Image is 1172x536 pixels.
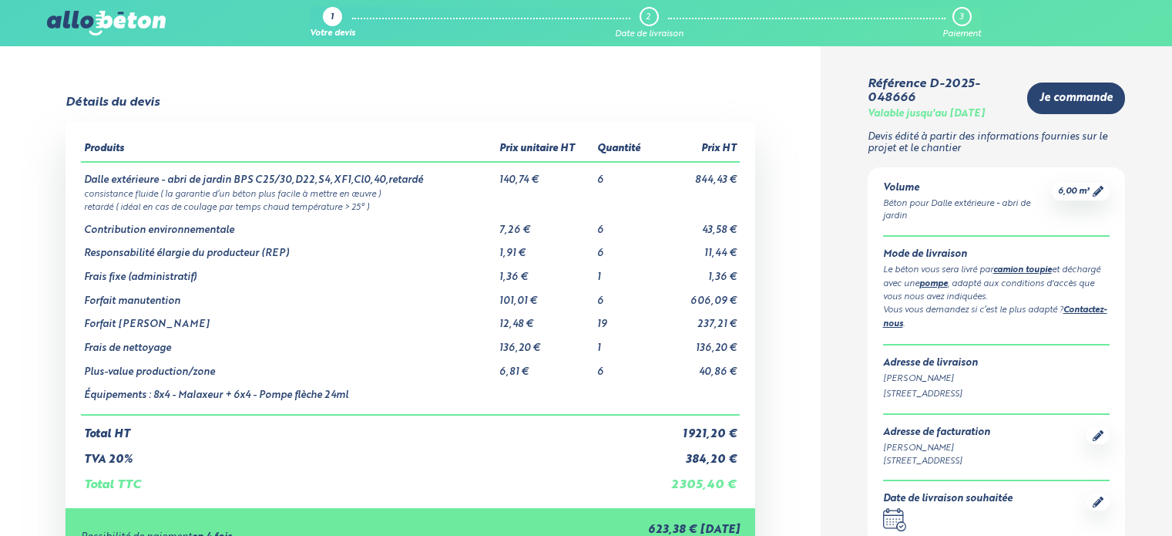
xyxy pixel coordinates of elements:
[594,284,653,308] td: 6
[868,132,1126,154] p: Devis édité à partir des informations fournies sur le projet et le chantier
[615,7,683,39] a: 2 Date de livraison
[81,415,653,441] td: Total HT
[81,260,495,284] td: Frais fixe (administratif)
[594,137,653,162] th: Quantité
[653,260,740,284] td: 1,36 €
[653,307,740,331] td: 237,21 €
[993,266,1052,275] a: camion toupie
[653,355,740,379] td: 40,86 €
[653,236,740,260] td: 11,44 €
[496,137,594,162] th: Prix unitaire HT
[653,162,740,187] td: 844,43 €
[81,200,739,213] td: retardé ( idéal en cas de coulage par temps chaud température > 25° )
[883,183,1053,194] div: Volume
[81,441,653,467] td: TVA 20%
[594,307,653,331] td: 19
[310,7,355,39] a: 1 Votre devis
[883,197,1053,224] div: Béton pour Dalle extérieure - abri de jardin
[81,187,739,200] td: consistance fluide ( la garantie d’un béton plus facile à mettre en œuvre )
[653,415,740,441] td: 1 921,20 €
[496,260,594,284] td: 1,36 €
[496,307,594,331] td: 12,48 €
[310,29,355,39] div: Votre devis
[883,455,990,468] div: [STREET_ADDRESS]
[942,29,981,39] div: Paiement
[653,284,740,308] td: 606,09 €
[81,466,653,492] td: Total TTC
[653,137,740,162] th: Prix HT
[883,442,990,455] div: [PERSON_NAME]
[883,358,1110,369] div: Adresse de livraison
[883,494,1012,505] div: Date de livraison souhaitée
[1027,83,1125,114] a: Je commande
[496,284,594,308] td: 101,01 €
[653,331,740,355] td: 136,20 €
[653,441,740,467] td: 384,20 €
[615,29,683,39] div: Date de livraison
[653,213,740,237] td: 43,58 €
[594,331,653,355] td: 1
[331,13,334,23] div: 1
[81,284,495,308] td: Forfait manutention
[81,137,495,162] th: Produits
[47,11,166,35] img: allobéton
[883,304,1110,332] div: Vous vous demandez si c’est le plus adapté ? .
[868,77,1016,106] div: Référence D-2025-048666
[81,236,495,260] td: Responsabilité élargie du producteur (REP)
[81,331,495,355] td: Frais de nettoyage
[496,213,594,237] td: 7,26 €
[496,162,594,187] td: 140,74 €
[1039,92,1113,105] span: Je commande
[919,280,948,288] a: pompe
[883,373,1110,386] div: [PERSON_NAME]
[81,162,495,187] td: Dalle extérieure - abri de jardin BPS C25/30,D22,S4,XF1,Cl0,40,retardé
[868,109,985,120] div: Valable jusqu'au [DATE]
[594,355,653,379] td: 6
[496,331,594,355] td: 136,20 €
[959,12,963,22] div: 3
[646,12,650,22] div: 2
[883,427,990,439] div: Adresse de facturation
[81,213,495,237] td: Contribution environnementale
[594,236,653,260] td: 6
[653,466,740,492] td: 2 305,40 €
[883,264,1110,304] div: Le béton vous sera livré par et déchargé avec une , adapté aux conditions d'accès que vous nous a...
[1035,476,1155,519] iframe: Help widget launcher
[496,355,594,379] td: 6,81 €
[594,162,653,187] td: 6
[883,249,1110,261] div: Mode de livraison
[81,355,495,379] td: Plus-value production/zone
[942,7,981,39] a: 3 Paiement
[81,378,495,415] td: Équipements : 8x4 - Malaxeur + 6x4 - Pompe flèche 24ml
[594,213,653,237] td: 6
[65,96,160,110] div: Détails du devis
[883,388,1110,401] div: [STREET_ADDRESS]
[594,260,653,284] td: 1
[496,236,594,260] td: 1,91 €
[81,307,495,331] td: Forfait [PERSON_NAME]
